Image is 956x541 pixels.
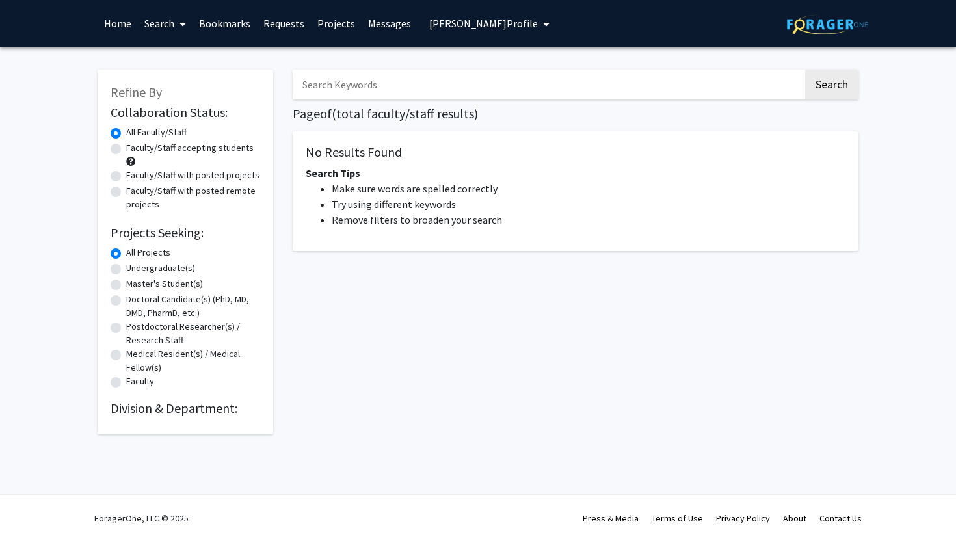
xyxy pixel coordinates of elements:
a: Requests [257,1,311,46]
label: All Projects [126,246,170,259]
span: [PERSON_NAME] Profile [429,17,538,30]
label: Faculty/Staff accepting students [126,141,254,155]
a: Search [138,1,193,46]
input: Search Keywords [293,70,803,99]
label: Postdoctoral Researcher(s) / Research Staff [126,320,260,347]
nav: Page navigation [293,264,858,294]
a: Terms of Use [652,512,703,524]
div: ForagerOne, LLC © 2025 [94,495,189,541]
li: Remove filters to broaden your search [332,212,845,228]
button: Search [805,70,858,99]
h1: Page of ( total faculty/staff results) [293,106,858,122]
label: Master's Student(s) [126,277,203,291]
label: Doctoral Candidate(s) (PhD, MD, DMD, PharmD, etc.) [126,293,260,320]
label: All Faculty/Staff [126,125,187,139]
img: ForagerOne Logo [787,14,868,34]
a: Projects [311,1,362,46]
a: About [783,512,806,524]
li: Try using different keywords [332,196,845,212]
label: Faculty/Staff with posted remote projects [126,184,260,211]
h2: Collaboration Status: [111,105,260,120]
h5: No Results Found [306,144,845,160]
span: Refine By [111,84,162,100]
label: Medical Resident(s) / Medical Fellow(s) [126,347,260,375]
a: Privacy Policy [716,512,770,524]
a: Contact Us [819,512,862,524]
h2: Division & Department: [111,401,260,416]
h2: Projects Seeking: [111,225,260,241]
span: Search Tips [306,166,360,179]
a: Press & Media [583,512,639,524]
li: Make sure words are spelled correctly [332,181,845,196]
label: Faculty/Staff with posted projects [126,168,259,182]
a: Messages [362,1,418,46]
a: Bookmarks [193,1,257,46]
label: Faculty [126,375,154,388]
label: Undergraduate(s) [126,261,195,275]
a: Home [98,1,138,46]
